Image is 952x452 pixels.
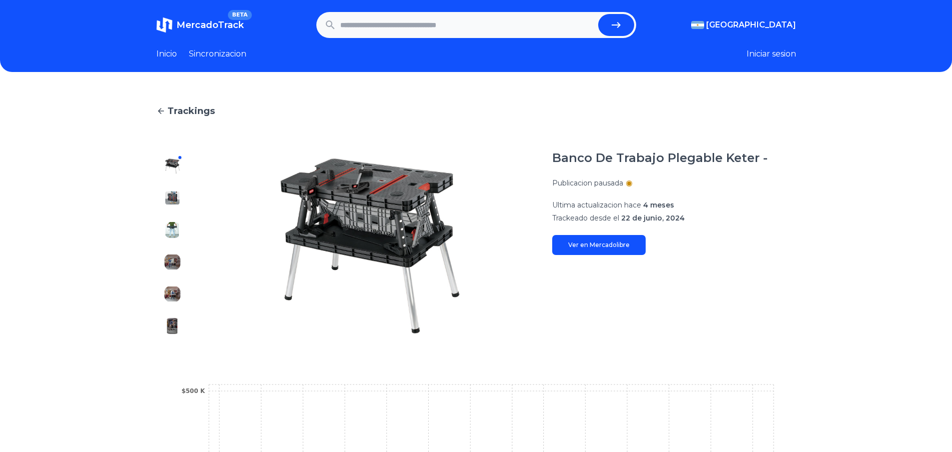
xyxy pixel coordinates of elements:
[691,21,704,29] img: Argentina
[164,318,180,334] img: Banco De Trabajo Plegable Keter -
[181,387,205,394] tspan: $500 K
[643,200,674,209] span: 4 meses
[208,150,532,342] img: Banco De Trabajo Plegable Keter -
[747,48,796,60] button: Iniciar sesion
[189,48,246,60] a: Sincronizacion
[552,200,641,209] span: Ultima actualizacion hace
[156,17,172,33] img: MercadoTrack
[176,19,244,30] span: MercadoTrack
[552,150,768,166] h1: Banco De Trabajo Plegable Keter -
[156,48,177,60] a: Inicio
[167,104,215,118] span: Trackings
[164,190,180,206] img: Banco De Trabajo Plegable Keter -
[164,254,180,270] img: Banco De Trabajo Plegable Keter -
[228,10,251,20] span: BETA
[552,235,646,255] a: Ver en Mercadolibre
[552,213,619,222] span: Trackeado desde el
[691,19,796,31] button: [GEOGRAPHIC_DATA]
[621,213,685,222] span: 22 de junio, 2024
[156,17,244,33] a: MercadoTrackBETA
[706,19,796,31] span: [GEOGRAPHIC_DATA]
[164,222,180,238] img: Banco De Trabajo Plegable Keter -
[164,158,180,174] img: Banco De Trabajo Plegable Keter -
[164,286,180,302] img: Banco De Trabajo Plegable Keter -
[156,104,796,118] a: Trackings
[552,178,623,188] p: Publicacion pausada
